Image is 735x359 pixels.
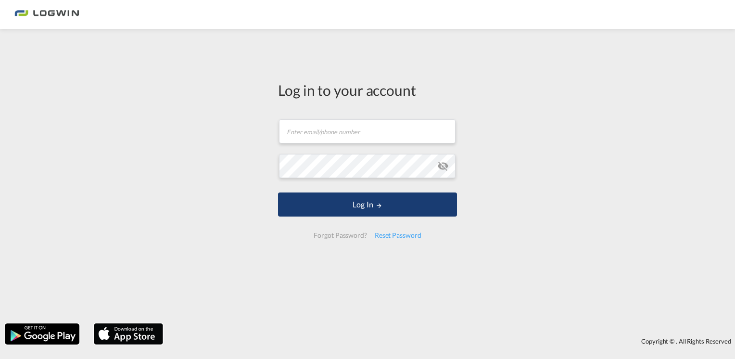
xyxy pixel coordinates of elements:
[278,192,457,217] button: LOGIN
[168,333,735,349] div: Copyright © . All Rights Reserved
[437,160,449,172] md-icon: icon-eye-off
[371,227,425,244] div: Reset Password
[4,322,80,346] img: google.png
[310,227,370,244] div: Forgot Password?
[279,119,456,143] input: Enter email/phone number
[278,80,457,100] div: Log in to your account
[14,4,79,26] img: bc73a0e0d8c111efacd525e4c8ad7d32.png
[93,322,164,346] img: apple.png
